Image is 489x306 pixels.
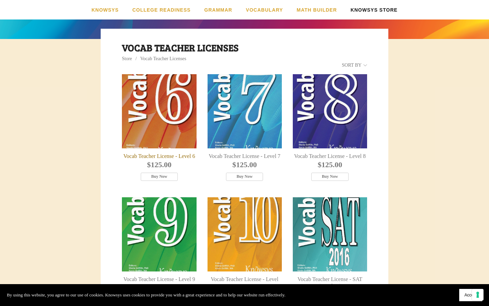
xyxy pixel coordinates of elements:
span: Buy Now [237,174,253,179]
a: Vocab Teacher License - Level 7 [208,74,282,148]
span: Accept [464,293,477,297]
button: Buy Now [311,173,349,181]
a: Vocab Teacher Licenses [140,56,186,61]
p: By using this website, you agree to our use of cookies. Knowsys uses cookies to provide you with ... [7,291,285,299]
h1: Vocab Teacher Licenses [122,41,367,54]
a: Vocab Teacher License - Level 8 [293,74,367,148]
div: $125.00 [293,160,367,170]
div: $125.00 [122,160,196,170]
a: Vocab Teacher License - SAT (Level 11) [293,197,367,271]
a: Vocab Teacher License - Level 7 [208,153,282,160]
span: / [132,56,140,61]
button: Accept [459,289,482,301]
div: $125.00 [122,283,196,293]
div: $125.00 [208,160,282,170]
a: Vocab Teacher License - Level 8 [293,153,367,160]
a: Vocab Teacher License - Level 9 [122,276,196,283]
a: Vocab Teacher License - SAT (Level 11) [293,276,367,290]
a: Vocab Teacher License - Level 6 [122,153,196,160]
button: Buy Now [141,173,178,181]
span: Buy Now [151,174,167,179]
a: Store [122,56,132,61]
span: Buy Now [322,174,338,179]
a: Vocab Teacher License - Level 10 [208,276,282,290]
a: Vocab Teacher License - Level 10 [208,197,282,271]
a: Vocab Teacher License - Level 6 [122,74,196,148]
div: Breadcrumbs [122,55,367,62]
a: Vocab Teacher License - Level 9 [122,197,196,271]
button: Buy Now [226,173,263,181]
button: Your consent preferences for tracking technologies [472,289,484,301]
